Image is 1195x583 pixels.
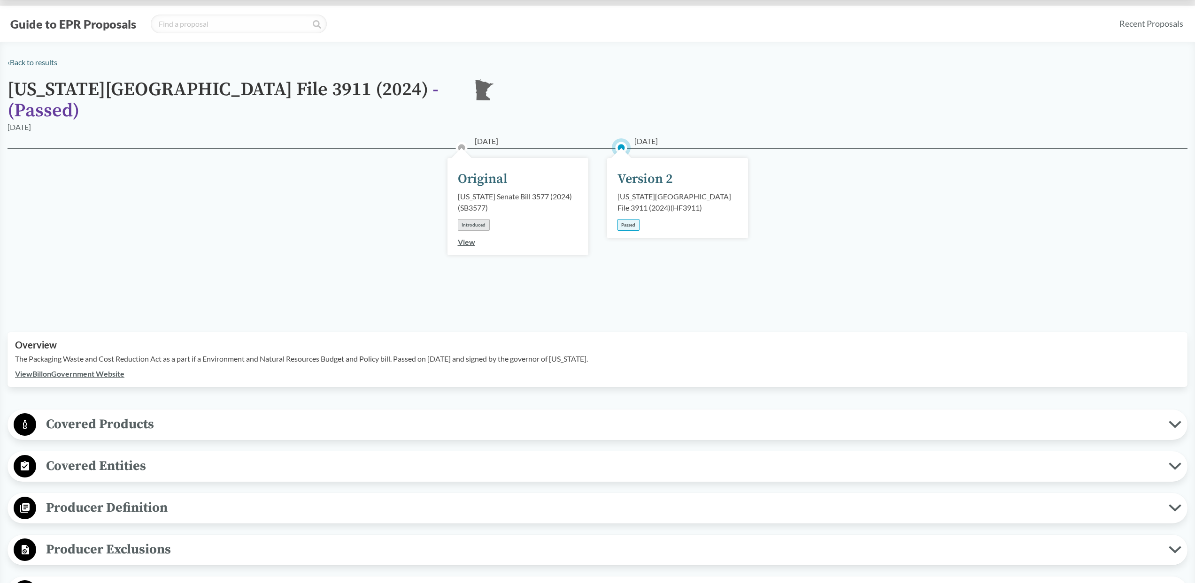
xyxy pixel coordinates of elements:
[8,121,31,133] div: [DATE]
[151,15,327,33] input: Find a proposal
[36,455,1169,477] span: Covered Entities
[11,538,1184,562] button: Producer Exclusions
[1115,13,1187,34] a: Recent Proposals
[11,496,1184,520] button: Producer Definition
[8,58,57,67] a: ‹Back to results
[458,219,490,231] div: Introduced
[36,497,1169,518] span: Producer Definition
[8,78,439,122] span: - ( Passed )
[36,414,1169,435] span: Covered Products
[11,413,1184,437] button: Covered Products
[8,16,139,31] button: Guide to EPR Proposals
[458,237,475,246] a: View
[36,539,1169,560] span: Producer Exclusions
[458,191,578,213] div: [US_STATE] Senate Bill 3577 (2024) ( SB3577 )
[458,169,508,189] div: Original
[15,353,1180,364] p: The Packaging Waste and Cost Reduction Act as a part if a Environment and Natural Resources Budge...
[617,169,673,189] div: Version 2
[475,136,498,147] span: [DATE]
[617,191,738,213] div: [US_STATE][GEOGRAPHIC_DATA] File 3911 (2024) ( HF3911 )
[8,79,458,121] h1: [US_STATE][GEOGRAPHIC_DATA] File 3911 (2024)
[11,454,1184,478] button: Covered Entities
[15,369,124,378] a: ViewBillonGovernment Website
[617,219,640,231] div: Passed
[15,340,1180,350] h2: Overview
[634,136,658,147] span: [DATE]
